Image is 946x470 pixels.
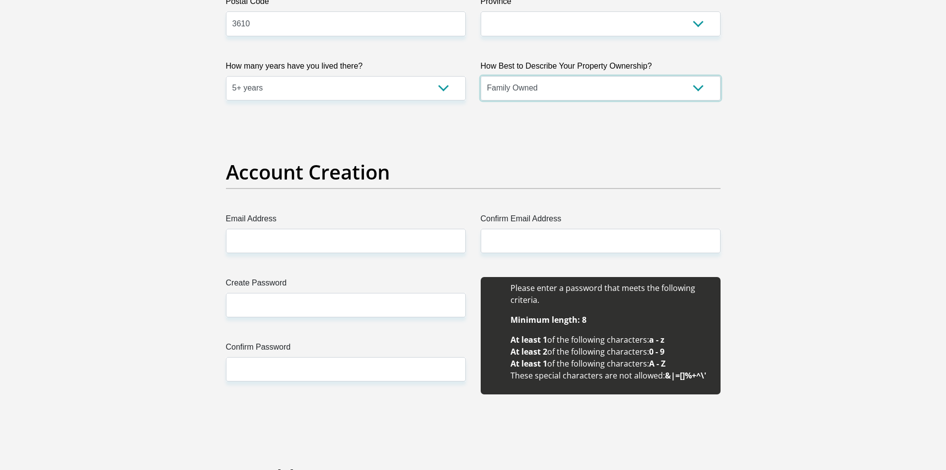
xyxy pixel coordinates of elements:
[649,334,664,345] b: a - z
[510,346,547,357] b: At least 2
[226,160,721,184] h2: Account Creation
[226,229,466,253] input: Email Address
[510,346,711,358] li: of the following characters:
[665,370,706,381] b: &|=[]%+^\'
[481,213,721,229] label: Confirm Email Address
[510,358,547,369] b: At least 1
[481,229,721,253] input: Confirm Email Address
[649,358,665,369] b: A - Z
[226,277,466,293] label: Create Password
[649,346,664,357] b: 0 - 9
[481,76,721,100] select: Please select a value
[226,213,466,229] label: Email Address
[510,370,711,381] li: These special characters are not allowed:
[481,11,721,36] select: Please Select a Province
[226,11,466,36] input: Postal Code
[481,60,721,76] label: How Best to Describe Your Property Ownership?
[226,76,466,100] select: Please select a value
[510,334,547,345] b: At least 1
[226,293,466,317] input: Create Password
[226,341,466,357] label: Confirm Password
[226,60,466,76] label: How many years have you lived there?
[510,334,711,346] li: of the following characters:
[510,358,711,370] li: of the following characters:
[226,357,466,381] input: Confirm Password
[510,282,711,306] li: Please enter a password that meets the following criteria.
[510,314,586,325] b: Minimum length: 8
